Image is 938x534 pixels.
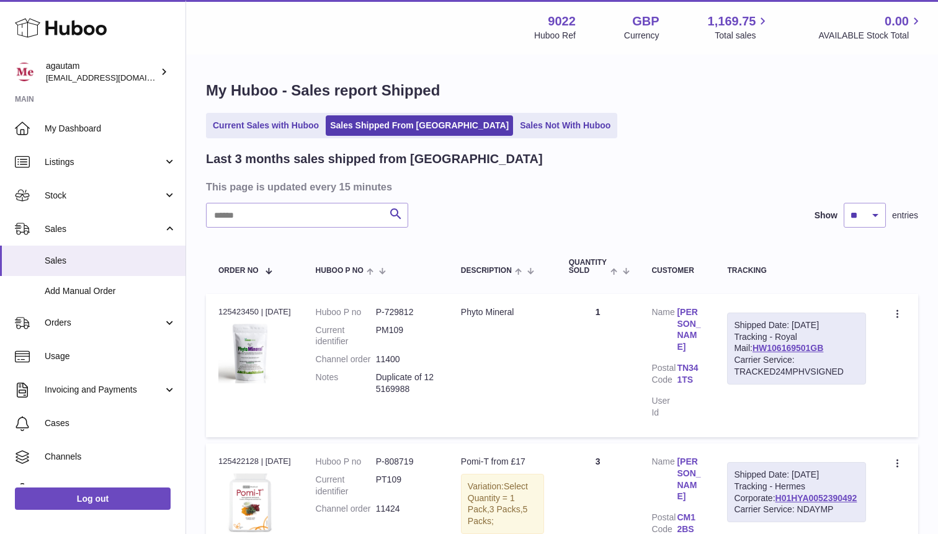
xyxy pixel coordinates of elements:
[218,456,291,467] div: 125422128 | [DATE]
[45,255,176,267] span: Sales
[316,474,376,497] dt: Current identifier
[885,13,909,30] span: 0.00
[376,354,436,365] dd: 11400
[461,456,544,468] div: Pomi-T from £17
[45,285,176,297] span: Add Manual Order
[376,474,436,497] dd: PT109
[651,306,677,357] dt: Name
[316,372,376,395] dt: Notes
[734,354,859,378] div: Carrier Service: TRACKED24MPHVSIGNED
[734,504,859,515] div: Carrier Service: NDAYMP
[556,294,640,437] td: 1
[376,503,436,515] dd: 11424
[461,267,512,275] span: Description
[677,362,702,386] a: TN34 1TS
[715,30,770,42] span: Total sales
[727,462,866,523] div: Tracking - Hermes Corporate:
[45,223,163,235] span: Sales
[468,481,528,527] span: Select Quantity = 1 Pack,3 Packs,5 Packs;
[316,267,364,275] span: Huboo P no
[775,493,857,503] a: H01HYA0052390492
[516,115,615,136] a: Sales Not With Huboo
[624,30,659,42] div: Currency
[45,384,163,396] span: Invoicing and Payments
[316,503,376,515] dt: Channel order
[206,151,543,167] h2: Last 3 months sales shipped from [GEOGRAPHIC_DATA]
[651,362,677,389] dt: Postal Code
[632,13,659,30] strong: GBP
[316,306,376,318] dt: Huboo P no
[206,81,918,100] h1: My Huboo - Sales report Shipped
[376,324,436,348] dd: PM109
[218,321,280,383] img: PMforwebsiteFront1.jpg
[753,343,823,353] a: HW106169501GB
[218,471,280,533] img: PTVLWebsiteFront.jpg
[461,306,544,318] div: Phyto Mineral
[534,30,576,42] div: Huboo Ref
[569,259,607,275] span: Quantity Sold
[815,210,837,221] label: Show
[651,456,677,506] dt: Name
[15,63,33,81] img: info@naturemedical.co.uk
[708,13,756,30] span: 1,169.75
[734,469,859,481] div: Shipped Date: [DATE]
[45,350,176,362] span: Usage
[818,13,923,42] a: 0.00 AVAILABLE Stock Total
[46,73,182,82] span: [EMAIL_ADDRESS][DOMAIN_NAME]
[708,13,770,42] a: 1,169.75 Total sales
[45,417,176,429] span: Cases
[45,190,163,202] span: Stock
[326,115,513,136] a: Sales Shipped From [GEOGRAPHIC_DATA]
[45,123,176,135] span: My Dashboard
[376,306,436,318] dd: P-729812
[45,317,163,329] span: Orders
[376,456,436,468] dd: P-808719
[316,354,376,365] dt: Channel order
[892,210,918,221] span: entries
[376,372,436,395] p: Duplicate of 125169988
[218,267,259,275] span: Order No
[218,306,291,318] div: 125423450 | [DATE]
[316,324,376,348] dt: Current identifier
[316,456,376,468] dt: Huboo P no
[734,319,859,331] div: Shipped Date: [DATE]
[677,456,702,503] a: [PERSON_NAME]
[727,313,866,385] div: Tracking - Royal Mail:
[727,267,866,275] div: Tracking
[15,487,171,510] a: Log out
[206,180,915,194] h3: This page is updated every 15 minutes
[651,395,677,419] dt: User Id
[45,156,163,168] span: Listings
[46,60,158,84] div: agautam
[548,13,576,30] strong: 9022
[651,267,702,275] div: Customer
[208,115,323,136] a: Current Sales with Huboo
[45,451,176,463] span: Channels
[677,306,702,354] a: [PERSON_NAME]
[818,30,923,42] span: AVAILABLE Stock Total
